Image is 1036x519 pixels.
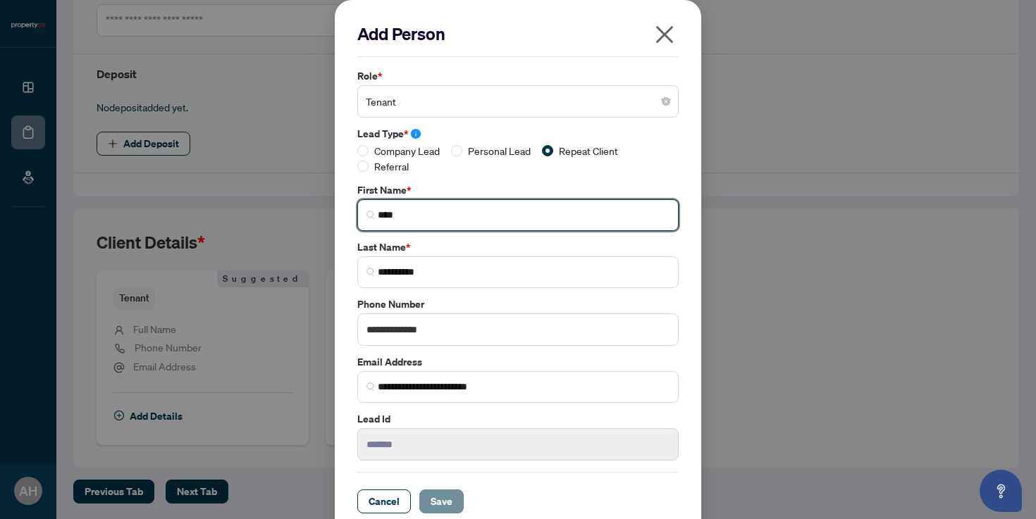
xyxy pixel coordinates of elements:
[357,126,679,142] label: Lead Type
[369,158,414,174] span: Referral
[411,129,421,139] span: info-circle
[662,97,670,106] span: close-circle
[357,296,679,312] label: Phone Number
[357,239,679,255] label: Last Name
[431,490,452,513] span: Save
[357,23,679,45] h2: Add Person
[369,143,445,158] span: Company Lead
[357,182,679,198] label: First Name
[357,489,411,513] button: Cancel
[357,354,679,370] label: Email Address
[980,470,1022,512] button: Open asap
[366,382,375,391] img: search_icon
[419,489,464,513] button: Save
[369,490,400,513] span: Cancel
[357,411,679,427] label: Lead Id
[366,211,375,219] img: search_icon
[357,68,679,84] label: Role
[653,23,676,46] span: close
[366,268,375,276] img: search_icon
[462,143,536,158] span: Personal Lead
[553,143,624,158] span: Repeat Client
[366,88,670,115] span: Tenant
